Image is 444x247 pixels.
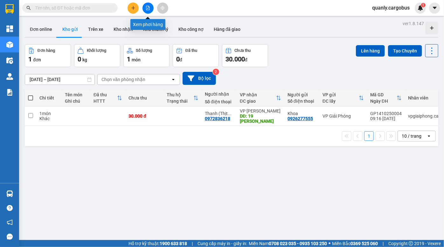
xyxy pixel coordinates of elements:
button: Tạo Chuyến [388,45,422,57]
span: 0 [78,55,81,63]
div: Chưa thu [235,48,251,53]
button: Hàng đã giao [209,22,246,37]
button: Số lượng1món [123,44,170,67]
span: notification [7,219,13,225]
span: copyright [409,241,413,246]
div: Khác [39,116,59,121]
div: Tạo kho hàng mới [426,22,438,34]
button: Bộ lọc [183,72,216,85]
img: logo-vxr [5,4,14,14]
span: đ [245,57,247,62]
button: Kho nhận [108,22,138,37]
div: Thanh (Thịt heo) [205,111,233,116]
div: Ghi chú [65,99,87,104]
span: ... [228,111,232,116]
span: 1 [28,55,32,63]
div: Đã thu [185,48,197,53]
div: 30.000 đ [128,113,160,119]
img: solution-icon [6,89,13,96]
div: Số lượng [136,48,152,53]
div: VP gửi [323,92,359,97]
img: warehouse-icon [6,41,13,48]
span: 30.000 [225,55,245,63]
span: Cung cấp máy in - giấy in: [198,240,247,247]
span: Miền Nam [249,240,327,247]
span: question-circle [7,205,13,211]
div: Khối lượng [87,48,106,53]
span: caret-down [432,5,438,11]
sup: 1 [421,3,426,7]
div: Người nhận [205,92,233,97]
span: search [26,6,31,10]
div: Xem phơi hàng [130,19,165,30]
div: ĐC lấy [323,99,359,104]
div: Tên món [65,92,87,97]
strong: 1900 633 818 [160,241,187,246]
div: Chưa thu [128,95,160,100]
div: Số điện thoại [205,99,233,104]
button: Đơn hàng1đơn [25,44,71,67]
div: VP [PERSON_NAME] [240,108,281,113]
div: VP Giải Phóng [323,113,364,119]
div: Thu hộ [167,92,193,97]
span: plus [131,6,135,10]
div: 10 / trang [402,133,421,139]
div: Ngày ĐH [370,99,397,104]
span: aim [160,6,165,10]
input: Tìm tên, số ĐT hoặc mã đơn [35,4,110,11]
span: file-add [146,6,150,10]
div: DĐ: 19 nguyễn v linh ĐV [240,113,281,124]
div: ver 1.8.147 [403,20,424,27]
div: Người gửi [288,92,316,97]
th: Toggle SortBy [90,90,125,106]
div: Mã GD [370,92,397,97]
img: warehouse-icon [6,57,13,64]
button: caret-down [429,3,440,14]
div: 09:16 [DATE] [370,116,402,121]
span: món [132,57,141,62]
button: Trên xe [83,22,108,37]
span: ⚪️ [329,242,330,245]
button: aim [157,3,168,14]
span: | [383,240,384,247]
button: Khối lượng0kg [74,44,120,67]
img: warehouse-icon [6,73,13,80]
button: Đã thu0đ [173,44,219,67]
th: Toggle SortBy [237,90,284,106]
span: đơn [33,57,41,62]
button: 1 [364,131,374,141]
button: plus [128,3,139,14]
div: HTTT [94,99,117,104]
strong: 0708 023 035 - 0935 103 250 [269,241,327,246]
img: warehouse-icon [6,190,13,197]
span: 0 [176,55,180,63]
svg: open [427,134,432,139]
button: Lên hàng [356,45,385,57]
div: VP nhận [240,92,276,97]
div: Khoa [288,111,316,116]
div: Đã thu [94,92,117,97]
th: Toggle SortBy [163,90,202,106]
button: Chưa thu30.000đ [222,44,268,67]
span: đ [180,57,182,62]
button: Kho công nợ [173,22,209,37]
button: file-add [142,3,154,14]
div: Trạng thái [167,99,193,104]
img: dashboard-icon [6,25,13,32]
div: Chi tiết [39,95,59,100]
div: 1 món [39,111,59,116]
button: Đơn online [25,22,57,37]
div: 0972836218 [205,116,230,121]
span: 1 [422,3,424,7]
span: Hỗ trợ kỹ thuật: [128,240,187,247]
span: quanly.cargobus [367,4,415,12]
div: 0926277555 [288,116,313,121]
img: icon-new-feature [418,5,423,11]
input: Select a date range. [25,74,94,85]
th: Toggle SortBy [367,90,405,106]
div: ĐC giao [240,99,276,104]
span: | [192,240,193,247]
div: Chọn văn phòng nhận [101,76,145,83]
span: 1 [127,55,130,63]
span: kg [82,57,87,62]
